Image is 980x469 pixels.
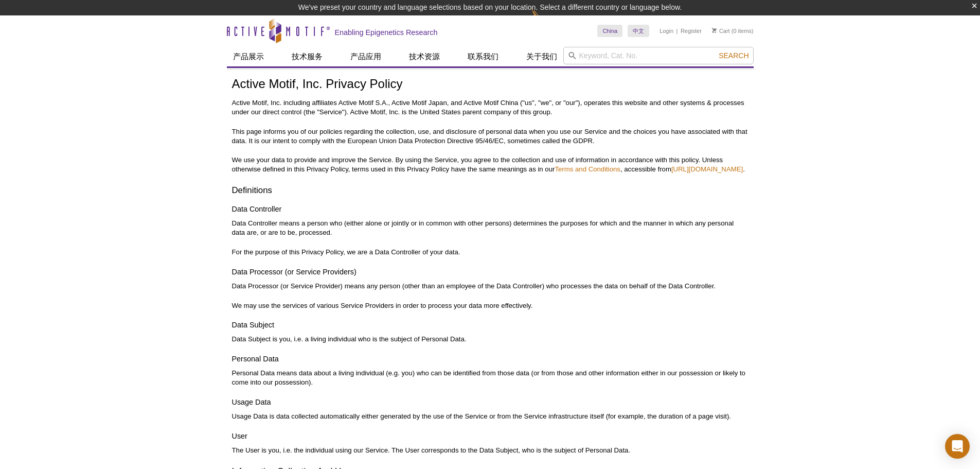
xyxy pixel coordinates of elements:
a: Login [660,27,673,34]
h4: Data Controller [232,204,749,214]
p: Personal Data means data about a living individual (e.g. you) who can be identified from those da... [232,369,749,387]
a: [URL][DOMAIN_NAME] [671,165,743,173]
p: Data Subject is you, i.e. a living individual who is the subject of Personal Data. [232,335,749,344]
p: For the purpose of this Privacy Policy, we are a Data Controller of your data. [232,248,749,257]
a: Terms and Conditions [555,165,620,173]
button: Search [716,51,752,60]
img: Change Here [531,8,559,32]
li: (0 items) [712,25,754,37]
p: We may use the services of various Service Providers in order to process your data more effectively. [232,301,749,310]
input: Keyword, Cat. No. [563,47,754,64]
p: The User is you, i.e. the individual using our Service. The User corresponds to the Data Subject,... [232,446,749,455]
h4: User [232,431,749,441]
p: This page informs you of our policies regarding the collection, use, and disclosure of personal d... [232,127,749,146]
p: Data Controller means a person who (either alone or jointly or in common with other persons) dete... [232,219,749,237]
a: 技术服务 [286,47,329,66]
div: Open Intercom Messenger [945,434,970,459]
li: | [676,25,678,37]
a: 产品应用 [344,47,387,66]
a: China [597,25,622,37]
p: Data Processor (or Service Provider) means any person (other than an employee of the Data Control... [232,282,749,291]
a: 关于我们 [520,47,563,66]
a: Register [681,27,702,34]
h4: Personal Data [232,354,749,363]
a: 中文 [628,25,649,37]
p: Usage Data is data collected automatically either generated by the use of the Service or from the... [232,412,749,421]
h1: Active Motif, Inc. Privacy Policy [232,77,749,92]
h4: Data Subject [232,320,749,329]
img: Your Cart [712,28,717,33]
a: 产品展示 [227,47,270,66]
h3: Definitions [232,184,749,197]
a: Cart [712,27,730,34]
h2: Enabling Epigenetics Research [335,28,438,37]
h4: Data Processor (or Service Providers) [232,267,749,276]
a: 联系我们 [461,47,505,66]
a: 技术资源 [403,47,446,66]
span: Search [719,51,749,60]
h4: Usage Data [232,397,749,407]
p: Active Motif, Inc. including affiliates Active Motif S.A., Active Motif Japan, and Active Motif C... [232,98,749,117]
p: We use your data to provide and improve the Service. By using the Service, you agree to the colle... [232,155,749,174]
